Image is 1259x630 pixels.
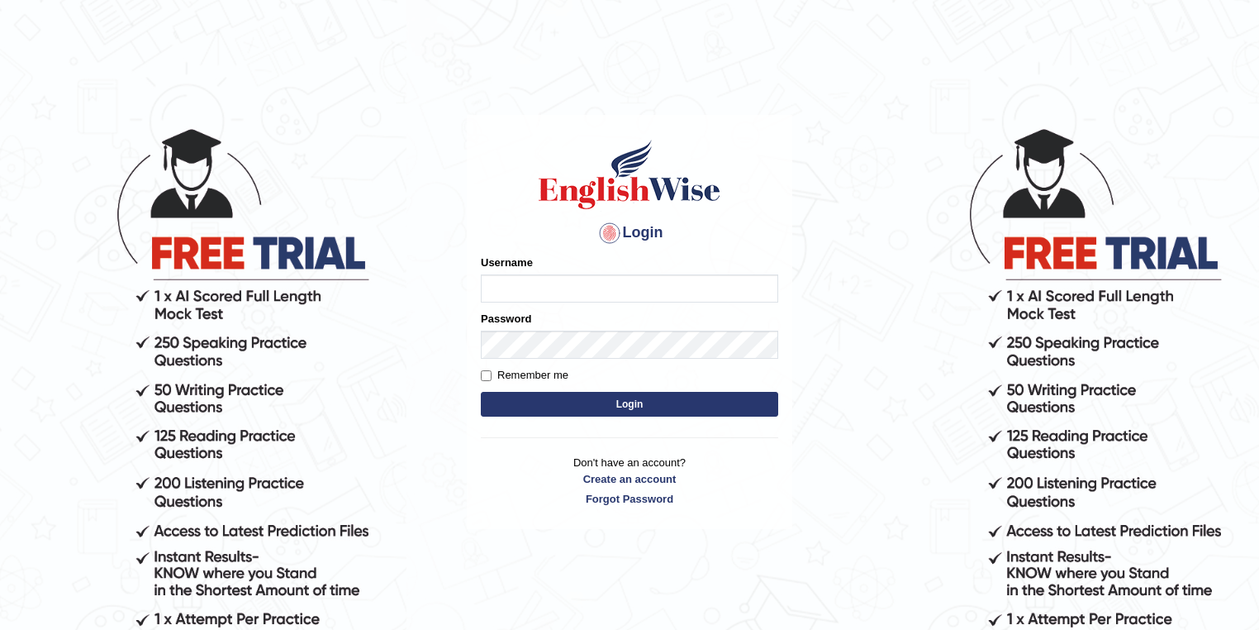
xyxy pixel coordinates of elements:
[535,137,724,212] img: Logo of English Wise sign in for intelligent practice with AI
[481,311,531,327] label: Password
[481,392,778,417] button: Login
[481,455,778,506] p: Don't have an account?
[481,367,568,384] label: Remember me
[481,370,492,381] input: Remember me
[481,255,533,270] label: Username
[481,471,778,487] a: Create an account
[481,491,778,507] a: Forgot Password
[481,220,778,246] h4: Login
